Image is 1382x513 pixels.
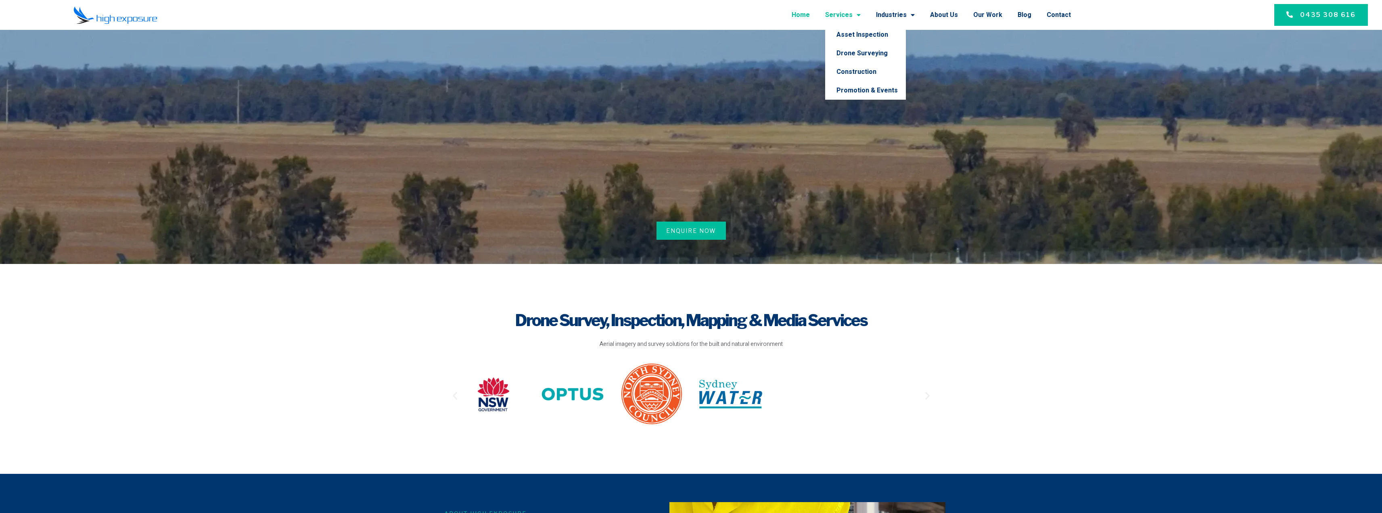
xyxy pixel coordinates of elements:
[778,377,841,412] img: Telstra-Logo
[462,375,525,416] div: 4 / 20
[666,226,716,235] span: Enquire Now
[1300,10,1356,20] span: 0435 308 616
[825,63,906,81] a: Construction
[778,377,841,415] div: 8 / 20
[857,366,920,421] img: The-Royal-Botanic-Gardens-Domain-Trust
[825,25,906,100] ul: Services
[462,362,920,428] div: Image Carousel
[229,4,1071,25] nav: Menu
[73,6,157,24] img: Final-Logo copy
[825,4,861,25] a: Services
[792,4,810,25] a: Home
[620,362,683,425] img: site-logo
[462,375,525,413] img: NSW-Government-official-logo
[541,377,604,412] img: Optus-Logo-2016-present
[450,340,932,349] p: Aerial imagery and survey solutions for the built and natural environment
[825,25,906,44] a: Asset Inspection
[1274,4,1368,26] a: 0435 308 616
[450,309,932,332] h1: Drone Survey, Inspection, Mapping & Media Services
[1018,4,1031,25] a: Blog
[620,362,683,428] div: 6 / 20
[1047,4,1071,25] a: Contact
[857,366,920,425] div: 9 / 20
[876,4,915,25] a: Industries
[541,377,604,415] div: 5 / 20
[825,81,906,100] a: Promotion & Events
[973,4,1002,25] a: Our Work
[825,44,906,63] a: Drone Surveying
[699,380,762,412] div: 7 / 20
[699,380,762,408] img: sydney-water-logo-13AE903EDF-seeklogo.com
[930,4,958,25] a: About Us
[657,222,726,240] a: Enquire Now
